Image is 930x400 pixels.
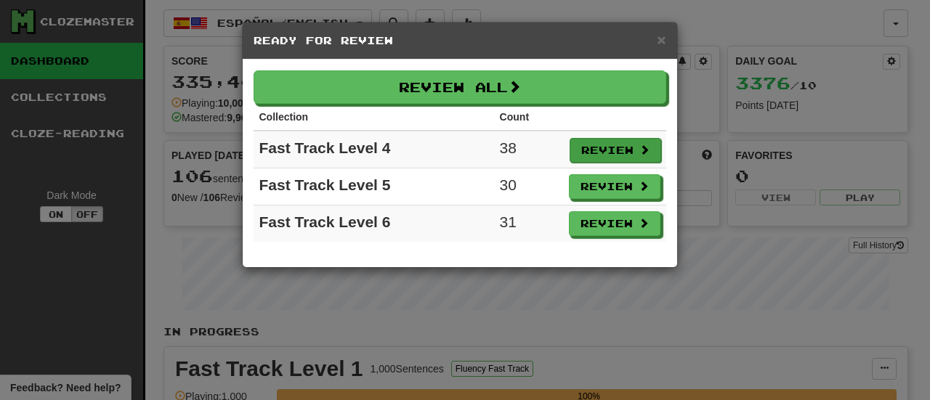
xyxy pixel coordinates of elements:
td: 38 [494,131,563,168]
span: × [657,31,666,48]
h5: Ready for Review [254,33,666,48]
th: Collection [254,104,494,131]
button: Review [570,138,661,163]
button: Close [657,32,666,47]
td: Fast Track Level 6 [254,205,494,242]
td: 31 [494,205,563,242]
td: Fast Track Level 5 [254,168,494,205]
button: Review [569,174,660,199]
button: Review [569,211,660,236]
th: Count [494,104,563,131]
td: Fast Track Level 4 [254,131,494,168]
button: Review All [254,70,666,104]
td: 30 [494,168,563,205]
